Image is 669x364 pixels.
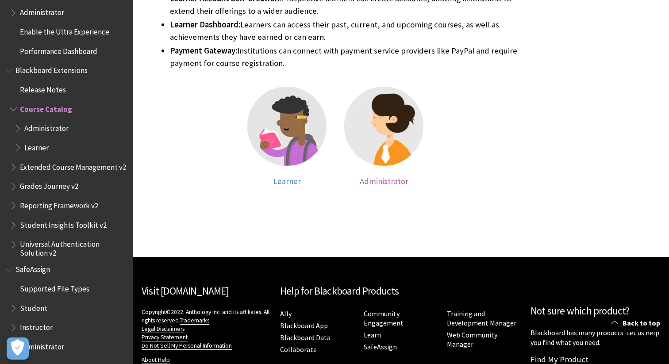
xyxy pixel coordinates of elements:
[24,140,49,152] span: Learner
[142,325,185,333] a: Legal Disclaimers
[20,198,98,210] span: Reporting Framework v2
[170,19,529,43] li: Learners can access their past, current, and upcoming courses, as well as achievements they have ...
[142,284,229,297] a: Visit [DOMAIN_NAME]
[360,176,408,186] span: Administrator
[142,333,188,341] a: Privacy Statement
[20,320,53,332] span: Instructor
[170,45,529,69] li: Institutions can connect with payment service providers like PayPal and require payment for cours...
[7,337,29,360] button: Open Preferences
[20,281,89,293] span: Supported File Types
[5,262,127,354] nav: Book outline for Blackboard SafeAssign
[604,315,669,331] a: Back to top
[24,121,69,133] span: Administrator
[142,356,170,364] a: About Help
[447,309,516,328] a: Training and Development Manager
[170,19,240,30] span: Learner Dashboard:
[364,330,381,340] a: Learn
[344,87,423,186] a: Administrator help Administrator
[5,63,127,258] nav: Book outline for Blackboard Extensions
[364,309,404,328] a: Community Engagement
[20,160,126,172] span: Extended Course Management v2
[280,345,317,354] a: Collaborate
[531,328,660,348] p: Blackboard has many products. Let us help you find what you need.
[20,237,127,258] span: Universal Authentication Solution v2
[20,102,72,114] span: Course Catalog
[531,303,660,319] h2: Not sure which product?
[280,284,522,299] h2: Help for Blackboard Products
[20,339,64,351] span: Administrator
[170,46,237,56] span: Payment Gateway:
[20,301,47,313] span: Student
[447,330,497,349] a: Web Community Manager
[142,342,232,350] a: Do Not Sell My Personal Information
[20,44,97,56] span: Performance Dashboard
[344,87,423,166] img: Administrator help
[364,342,397,352] a: SafeAssign
[280,333,331,342] a: Blackboard Data
[20,5,64,17] span: Administrator
[247,87,327,166] img: Learner help
[20,179,78,191] span: Grades Journey v2
[280,309,292,318] a: Ally
[15,262,50,274] span: SafeAssign
[142,308,271,350] p: Copyright©2022. Anthology Inc. and its affiliates. All rights reserved.
[20,24,109,36] span: Enable the Ultra Experience
[280,321,328,330] a: Blackboard App
[247,87,327,186] a: Learner help Learner
[20,82,66,94] span: Release Notes
[15,63,88,75] span: Blackboard Extensions
[180,317,209,325] a: Trademarks
[20,218,107,230] span: Student Insights Toolkit v2
[273,176,301,186] span: Learner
